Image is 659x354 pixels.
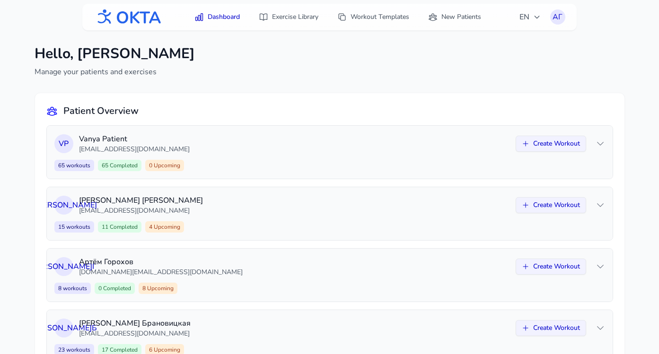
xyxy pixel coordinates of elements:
a: Dashboard [189,9,246,26]
p: [EMAIL_ADDRESS][DOMAIN_NAME] [79,206,510,216]
button: Create Workout [516,320,586,336]
span: Completed [108,223,138,231]
p: Manage your patients and exercises [35,66,195,78]
p: [EMAIL_ADDRESS][DOMAIN_NAME] [79,329,510,338]
span: workouts [65,162,90,169]
img: OKTA logo [94,5,162,29]
p: Артём Горохов [79,256,510,268]
button: Create Workout [516,259,586,275]
span: [PERSON_NAME] Г [31,261,97,272]
span: V P [59,138,69,149]
button: Create Workout [516,136,586,152]
span: Completed [108,162,138,169]
span: 4 [145,221,184,233]
span: [PERSON_NAME] Б [31,322,97,334]
span: Upcoming [152,346,180,354]
span: EN [519,11,541,23]
span: О [PERSON_NAME] [30,199,97,211]
span: Completed [102,285,131,292]
h1: Hello, [PERSON_NAME] [35,45,195,62]
span: Completed [108,346,138,354]
span: 8 [54,283,91,294]
p: [PERSON_NAME] [PERSON_NAME] [79,195,510,206]
p: [EMAIL_ADDRESS][DOMAIN_NAME] [79,145,510,154]
span: Upcoming [146,285,174,292]
p: [DOMAIN_NAME][EMAIL_ADDRESS][DOMAIN_NAME] [79,268,510,277]
span: 8 [139,283,177,294]
span: 65 [54,160,94,171]
span: Upcoming [152,223,180,231]
p: [PERSON_NAME] Брановицкая [79,318,510,329]
span: 11 [98,221,141,233]
a: Workout Templates [332,9,415,26]
span: 65 [98,160,141,171]
span: 0 [95,283,135,294]
span: workouts [65,346,90,354]
button: Create Workout [516,197,586,213]
span: 15 [54,221,94,233]
span: workouts [65,223,90,231]
span: 0 [145,160,184,171]
button: АГ [550,9,565,25]
a: New Patients [422,9,487,26]
p: Vanya Patient [79,133,510,145]
h2: Patient Overview [63,104,139,118]
button: EN [514,8,546,26]
span: workouts [62,285,87,292]
a: Exercise Library [253,9,324,26]
span: Upcoming [152,162,180,169]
